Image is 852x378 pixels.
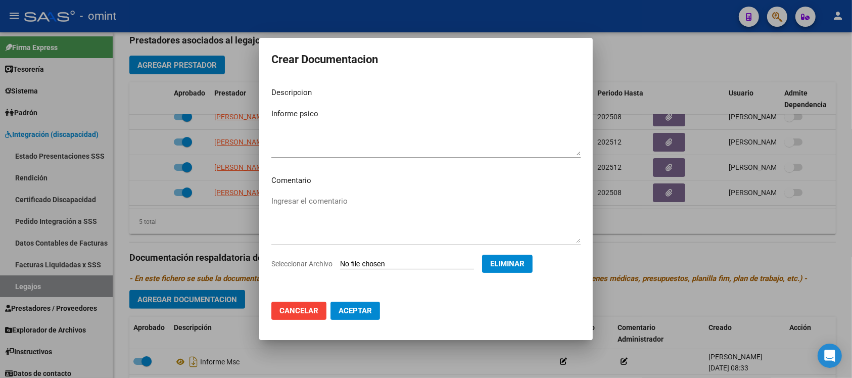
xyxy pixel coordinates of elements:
[271,260,333,268] span: Seleccionar Archivo
[271,302,326,320] button: Cancelar
[330,302,380,320] button: Aceptar
[271,87,581,99] p: Descripcion
[482,255,533,273] button: Eliminar
[271,50,581,69] h2: Crear Documentacion
[818,344,842,368] div: Open Intercom Messenger
[271,175,581,186] p: Comentario
[339,306,372,315] span: Aceptar
[279,306,318,315] span: Cancelar
[490,259,525,268] span: Eliminar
